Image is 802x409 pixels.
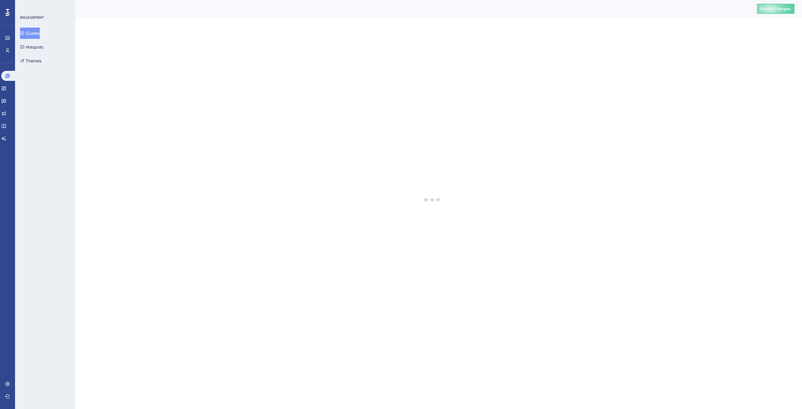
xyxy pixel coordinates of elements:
[20,15,44,20] div: ENGAGEMENT
[20,55,41,66] button: Themes
[20,41,43,53] button: Hotspots
[757,4,794,14] button: Publish Changes
[761,6,791,11] span: Publish Changes
[20,28,40,39] button: Guides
